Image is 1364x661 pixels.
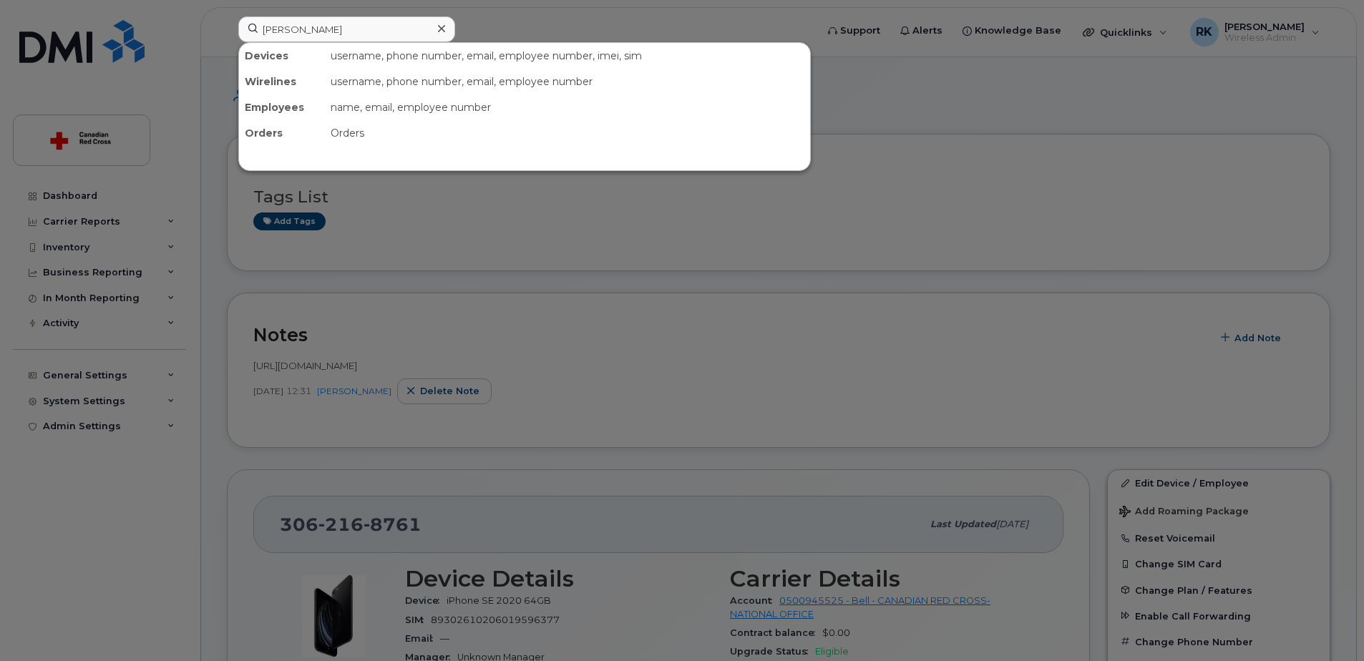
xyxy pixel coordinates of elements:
div: Wirelines [239,69,325,94]
div: Orders [239,120,325,146]
div: username, phone number, email, employee number [325,69,810,94]
div: Employees [239,94,325,120]
div: Orders [325,120,810,146]
div: username, phone number, email, employee number, imei, sim [325,43,810,69]
div: name, email, employee number [325,94,810,120]
div: Devices [239,43,325,69]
